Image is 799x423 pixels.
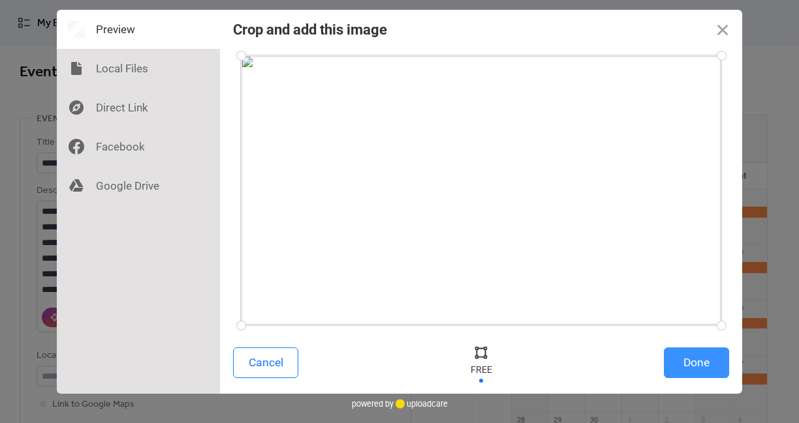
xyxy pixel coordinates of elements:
[57,49,220,88] div: Local Files
[352,394,448,413] div: powered by
[394,399,448,409] a: uploadcare
[57,127,220,166] div: Facebook
[233,347,298,378] button: Cancel
[57,166,220,205] div: Google Drive
[57,88,220,127] div: Direct Link
[57,10,220,49] div: Preview
[703,10,742,49] button: Close
[233,22,387,38] div: Crop and add this image
[664,347,729,378] button: Done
